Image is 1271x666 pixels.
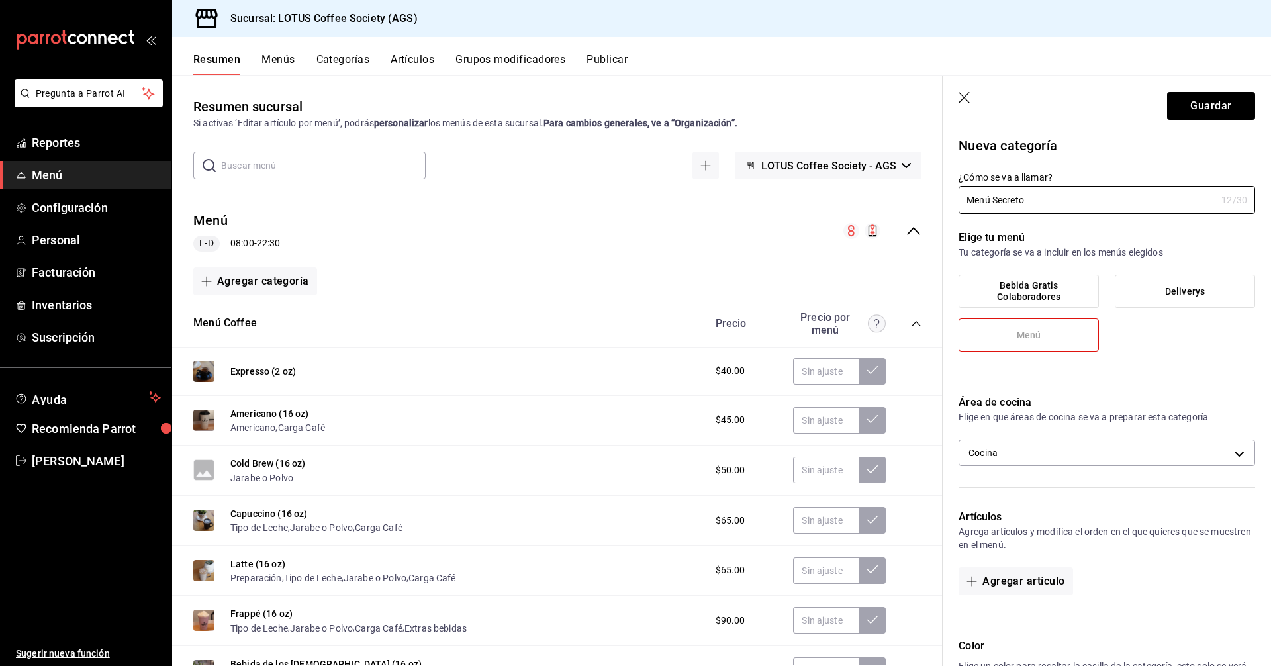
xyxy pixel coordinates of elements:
span: Bebida Gratis Colaboradores [968,280,1089,303]
button: Guardar [1167,92,1255,120]
button: Tipo de Leche [230,622,288,635]
div: , [230,420,325,434]
span: $65.00 [716,563,745,577]
button: Carga Café [278,421,326,434]
button: Agregar artículo [959,567,1072,595]
span: Facturación [32,263,161,281]
input: Sin ajuste [793,607,859,634]
button: Publicar [587,53,628,75]
span: Ayuda [32,389,144,405]
span: L-D [194,236,218,250]
div: , , [230,520,402,534]
strong: Para cambios generales, ve a “Organización”. [543,118,737,128]
div: 12 /30 [1221,193,1247,207]
span: Menú [1017,330,1041,341]
input: Sin ajuste [793,557,859,584]
strong: personalizar [374,118,428,128]
div: Resumen sucursal [193,97,303,117]
button: Extras bebidas [404,622,467,635]
span: Configuración [32,199,161,216]
input: Sin ajuste [793,358,859,385]
p: Tu categoría se va a incluir en los menús elegidos [959,246,1255,259]
span: $45.00 [716,413,745,427]
button: Tipo de Leche [230,521,288,534]
button: Capuccino (16 oz) [230,507,308,520]
button: collapse-category-row [911,318,921,329]
button: Grupos modificadores [455,53,565,75]
button: Artículos [391,53,434,75]
input: Sin ajuste [793,507,859,534]
button: Menús [261,53,295,75]
img: Preview [193,510,214,531]
span: Recomienda Parrot [32,420,161,438]
button: LOTUS Coffee Society - AGS [735,152,921,179]
button: Resumen [193,53,240,75]
div: Precio por menú [793,311,886,336]
a: Pregunta a Parrot AI [9,96,163,110]
span: [PERSON_NAME] [32,452,161,470]
span: $40.00 [716,364,745,378]
div: , , , [230,571,456,585]
button: Carga Café [408,571,456,585]
button: Americano [230,421,275,434]
div: collapse-menu-row [172,201,943,262]
button: Expresso (2 oz) [230,365,296,378]
button: Tipo de Leche [284,571,342,585]
button: Jarabe o Polvo [230,471,293,485]
span: $90.00 [716,614,745,628]
button: Menú Coffee [193,316,257,331]
button: Carga Café [355,622,402,635]
p: Área de cocina [959,395,1255,410]
button: Carga Café [355,521,402,534]
div: 08:00 - 22:30 [193,236,280,252]
p: Elige en que áreas de cocina se va a preparar esta categoría [959,410,1255,424]
div: Si activas ‘Editar artículo por menú’, podrás los menús de esta sucursal. [193,117,921,130]
p: Nueva categoría [959,136,1255,156]
span: Suscripción [32,328,161,346]
span: Pregunta a Parrot AI [36,87,142,101]
span: $50.00 [716,463,745,477]
input: Sin ajuste [793,457,859,483]
span: Inventarios [32,296,161,314]
button: Latte (16 oz) [230,557,285,571]
span: $65.00 [716,514,745,528]
button: Jarabe o Polvo [290,521,353,534]
span: LOTUS Coffee Society - AGS [761,160,896,172]
label: ¿Cómo se va a llamar? [959,173,1255,182]
p: Color [959,638,1255,654]
span: Sugerir nueva función [16,647,161,661]
img: Preview [193,610,214,631]
span: Menú [32,166,161,184]
button: Cold Brew (16 oz) [230,457,306,470]
div: Precio [702,317,787,330]
div: Cocina [959,440,1255,466]
button: Agregar categoría [193,267,317,295]
input: Buscar menú [221,152,426,179]
img: Preview [193,410,214,431]
span: Personal [32,231,161,249]
button: Preparación [230,571,282,585]
button: Jarabe o Polvo [290,622,353,635]
p: Artículos [959,509,1255,525]
img: Preview [193,560,214,581]
span: Reportes [32,134,161,152]
p: Elige tu menú [959,230,1255,246]
div: , , , [230,620,467,634]
button: Pregunta a Parrot AI [15,79,163,107]
button: Menú [193,211,228,230]
h3: Sucursal: LOTUS Coffee Society (AGS) [220,11,418,26]
span: Deliverys [1165,286,1205,297]
div: navigation tabs [193,53,1271,75]
button: Jarabe o Polvo [344,571,406,585]
p: Agrega artículos y modifica el orden en el que quieres que se muestren en el menú. [959,525,1255,551]
img: Preview [193,361,214,382]
button: open_drawer_menu [146,34,156,45]
button: Categorías [316,53,370,75]
button: Americano (16 oz) [230,407,309,420]
input: Sin ajuste [793,407,859,434]
button: Frappé (16 oz) [230,607,293,620]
